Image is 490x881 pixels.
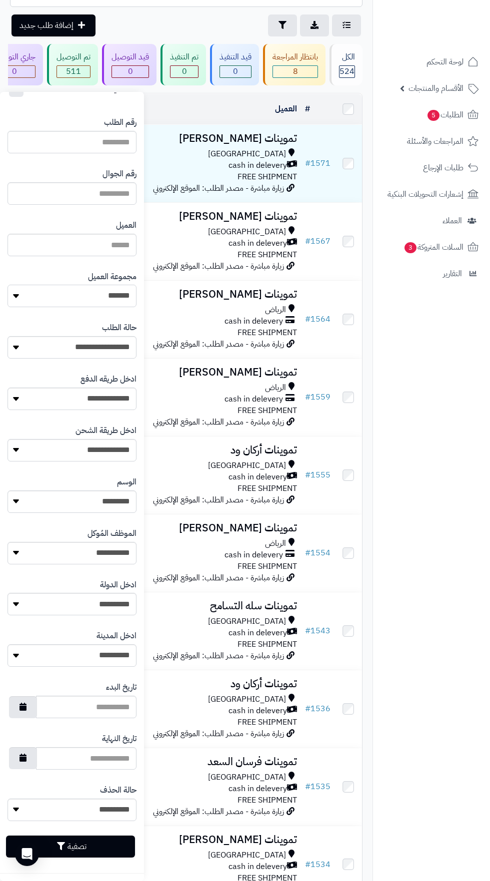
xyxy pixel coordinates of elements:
[423,161,463,175] span: طلبات الإرجاع
[19,19,73,31] span: إضافة طلب جديد
[208,226,286,238] span: [GEOGRAPHIC_DATA]
[305,703,310,715] span: #
[106,682,136,693] label: تاريخ البدء
[403,240,463,254] span: السلات المتروكة
[305,469,310,481] span: #
[126,522,297,534] h3: تموينات [PERSON_NAME]
[153,338,284,350] span: زيارة مباشرة - مصدر الطلب: الموقع الإلكتروني
[75,425,136,437] label: ادخل طريقة الشحن
[102,322,136,334] label: حالة الطلب
[408,81,463,95] span: الأقسام والمنتجات
[237,716,297,728] span: FREE SHIPMENT
[208,694,286,705] span: [GEOGRAPHIC_DATA]
[100,785,136,796] label: حالة الحذف
[427,110,439,121] span: 5
[208,460,286,471] span: [GEOGRAPHIC_DATA]
[305,859,310,871] span: #
[265,382,286,394] span: الرياض
[153,494,284,506] span: زيارة مباشرة - مصدر الطلب: الموقع الإلكتروني
[305,391,330,403] a: #1559
[305,313,330,325] a: #1564
[305,703,330,715] a: #1536
[228,861,287,873] span: cash in delevery
[110,84,136,94] h3: تصفية
[237,405,297,417] span: FREE SHIPMENT
[305,469,330,481] a: #1555
[220,66,251,77] span: 0
[272,51,318,63] div: بانتظار المراجعة
[237,327,297,339] span: FREE SHIPMENT
[102,168,136,180] label: رقم الجوال
[111,51,149,63] div: قيد التوصيل
[208,148,286,160] span: [GEOGRAPHIC_DATA]
[102,733,136,745] label: تاريخ النهاية
[426,55,463,69] span: لوحة التحكم
[327,44,364,85] a: الكل524
[237,560,297,572] span: FREE SHIPMENT
[224,316,283,327] span: cash in delevery
[379,235,484,259] a: السلات المتروكة3
[265,304,286,316] span: الرياض
[153,806,284,818] span: زيارة مباشرة - مصدر الطلب: الموقع الإلكتروني
[442,214,462,228] span: العملاء
[339,51,355,63] div: الكل
[379,262,484,286] a: التقارير
[379,182,484,206] a: إشعارات التحويلات البنكية
[170,51,198,63] div: تم التنفيذ
[126,600,297,612] h3: تموينات سله التسامح
[305,625,330,637] a: #1543
[104,117,136,128] label: رقم الطلب
[261,44,327,85] a: بانتظار المراجعة 8
[96,630,136,642] label: ادخل المدينة
[170,66,198,77] span: 0
[112,66,148,77] div: 0
[404,242,416,253] span: 3
[379,103,484,127] a: الطلبات5
[422,25,480,46] img: logo-2.png
[237,638,297,650] span: FREE SHIPMENT
[305,781,310,793] span: #
[305,547,310,559] span: #
[126,211,297,222] h3: تموينات [PERSON_NAME]
[228,238,287,249] span: cash in delevery
[237,482,297,494] span: FREE SHIPMENT
[379,50,484,74] a: لوحة التحكم
[305,235,310,247] span: #
[153,572,284,584] span: زيارة مباشرة - مصدر الطلب: الموقع الإلكتروني
[305,547,330,559] a: #1554
[158,44,208,85] a: تم التنفيذ 0
[305,391,310,403] span: #
[153,650,284,662] span: زيارة مباشرة - مصدر الطلب: الموقع الإلكتروني
[11,14,95,36] a: إضافة طلب جديد
[126,756,297,768] h3: تموينات فرسان السعد
[45,44,100,85] a: تم التوصيل 511
[126,834,297,846] h3: تموينات [PERSON_NAME]
[126,678,297,690] h3: تموينات أركان ود
[228,627,287,639] span: cash in delevery
[443,267,462,281] span: التقارير
[6,836,135,858] button: تصفية
[228,783,287,795] span: cash in delevery
[387,187,463,201] span: إشعارات التحويلات البنكية
[219,51,251,63] div: قيد التنفيذ
[208,772,286,783] span: [GEOGRAPHIC_DATA]
[57,66,90,77] span: 511
[339,66,354,77] span: 524
[100,579,136,591] label: ادخل الدولة
[88,271,136,283] label: مجموعة العميل
[126,133,297,144] h3: تموينات [PERSON_NAME]
[126,367,297,378] h3: تموينات [PERSON_NAME]
[265,538,286,549] span: الرياض
[228,471,287,483] span: cash in delevery
[224,394,283,405] span: cash in delevery
[426,108,463,122] span: الطلبات
[208,44,261,85] a: قيد التنفيذ 0
[273,66,317,77] span: 8
[15,842,39,866] div: Open Intercom Messenger
[153,260,284,272] span: زيارة مباشرة - مصدر الطلب: الموقع الإلكتروني
[100,44,158,85] a: قيد التوصيل 0
[305,313,310,325] span: #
